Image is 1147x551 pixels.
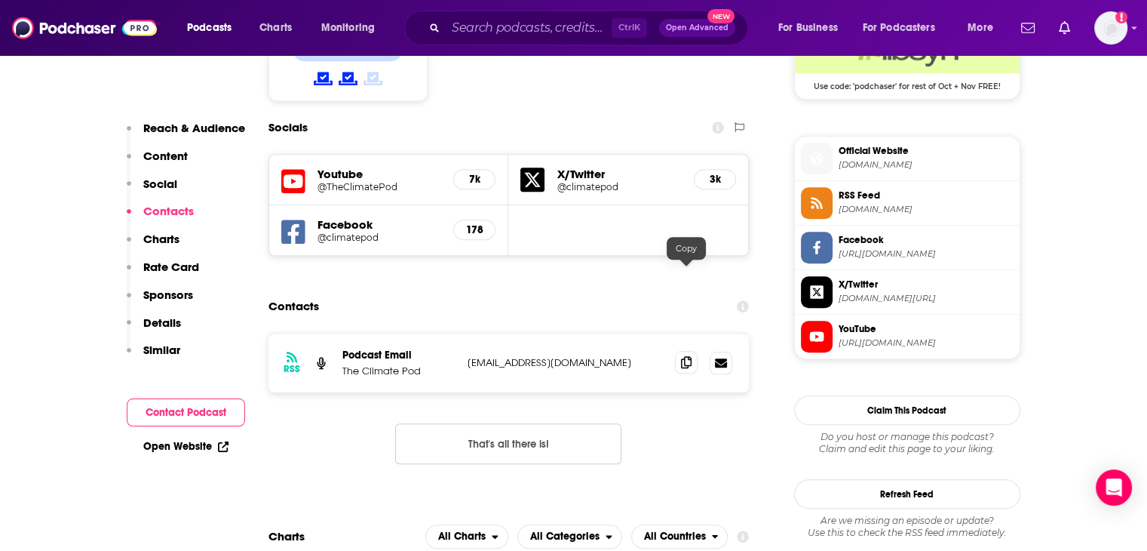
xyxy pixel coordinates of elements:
h5: 178 [466,223,483,236]
div: Open Intercom Messenger [1096,469,1132,506]
p: Sponsors [143,288,193,302]
span: All Countries [644,531,706,542]
button: open menu [176,16,251,40]
span: twitter.com/climatepod [839,293,1014,304]
button: open menu [768,16,857,40]
h2: Contacts [268,292,319,321]
span: Official Website [839,144,1014,158]
span: Do you host or manage this podcast? [794,431,1020,443]
button: Details [127,316,181,343]
span: More [968,17,993,38]
h2: Charts [268,529,305,543]
p: Reach & Audience [143,121,245,135]
h2: Platforms [425,525,508,549]
button: Contact Podcast [127,399,245,426]
span: Monitoring [321,17,375,38]
p: Rate Card [143,260,199,274]
span: Logged in as megcassidy [1094,11,1127,45]
span: theclimatepod.libsyn.com [839,159,1014,171]
button: Nothing here. [395,423,621,464]
input: Search podcasts, credits, & more... [446,16,612,40]
p: Contacts [143,204,194,218]
p: Content [143,149,188,163]
span: All Charts [438,531,486,542]
span: Charts [259,17,292,38]
span: https://www.youtube.com/@TheClimatePod [839,337,1014,349]
span: Ctrl K [612,18,647,38]
button: Charts [127,232,179,260]
button: Content [127,149,188,177]
button: open menu [311,16,394,40]
h3: RSS [284,363,300,375]
a: Charts [250,16,301,40]
a: @TheClimatePod [317,181,442,192]
a: Show notifications dropdown [1015,15,1041,41]
p: Details [143,316,181,330]
button: Refresh Feed [794,479,1020,509]
p: The Climate Pod [342,365,455,377]
button: Show profile menu [1094,11,1127,45]
span: theclimatepod.libsyn.com [839,204,1014,215]
button: Open AdvancedNew [659,19,735,37]
a: Official Website[DOMAIN_NAME] [801,143,1014,174]
div: Search podcasts, credits, & more... [419,11,762,45]
h2: Countries [631,525,728,549]
span: Open Advanced [666,24,728,32]
span: All Categories [530,531,600,542]
span: https://www.facebook.com/climatepod [839,248,1014,260]
div: Copy [667,237,706,260]
button: Similar [127,343,180,371]
p: Social [143,177,177,191]
img: Podchaser - Follow, Share and Rate Podcasts [12,14,157,42]
p: Podcast Email [342,349,455,362]
span: YouTube [839,322,1014,336]
button: open menu [853,16,957,40]
div: Claim and edit this page to your liking. [794,431,1020,455]
a: YouTube[URL][DOMAIN_NAME] [801,321,1014,352]
h5: Youtube [317,167,442,181]
button: open menu [631,525,728,549]
a: Facebook[URL][DOMAIN_NAME] [801,232,1014,263]
svg: Add a profile image [1115,11,1127,23]
p: Charts [143,232,179,246]
p: Similar [143,343,180,357]
span: RSS Feed [839,189,1014,202]
span: X/Twitter [839,278,1014,291]
a: @climatepod [317,232,442,243]
a: @climatepod [557,181,682,192]
button: Contacts [127,204,194,232]
span: New [707,9,735,23]
button: Claim This Podcast [794,396,1020,425]
a: Show notifications dropdown [1053,15,1076,41]
a: Open Website [143,440,228,453]
a: X/Twitter[DOMAIN_NAME][URL] [801,276,1014,308]
span: Use code: 'podchaser' for rest of Oct + Nov FREE! [795,73,1020,91]
button: Sponsors [127,288,193,316]
h2: Socials [268,113,308,142]
h5: Facebook [317,217,442,232]
span: Facebook [839,233,1014,247]
p: [EMAIL_ADDRESS][DOMAIN_NAME] [468,356,664,369]
button: open menu [957,16,1012,40]
h5: 7k [466,173,483,186]
img: User Profile [1094,11,1127,45]
button: Reach & Audience [127,121,245,149]
button: open menu [517,525,622,549]
h5: X/Twitter [557,167,682,181]
h5: 3k [707,173,723,186]
a: Libsyn Deal: Use code: 'podchaser' for rest of Oct + Nov FREE! [795,28,1020,90]
span: Podcasts [187,17,232,38]
span: For Podcasters [863,17,935,38]
a: RSS Feed[DOMAIN_NAME] [801,187,1014,219]
button: Rate Card [127,260,199,288]
button: open menu [425,525,508,549]
h2: Categories [517,525,622,549]
span: For Business [778,17,838,38]
button: Social [127,177,177,205]
div: Are we missing an episode or update? Use this to check the RSS feed immediately. [794,515,1020,539]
